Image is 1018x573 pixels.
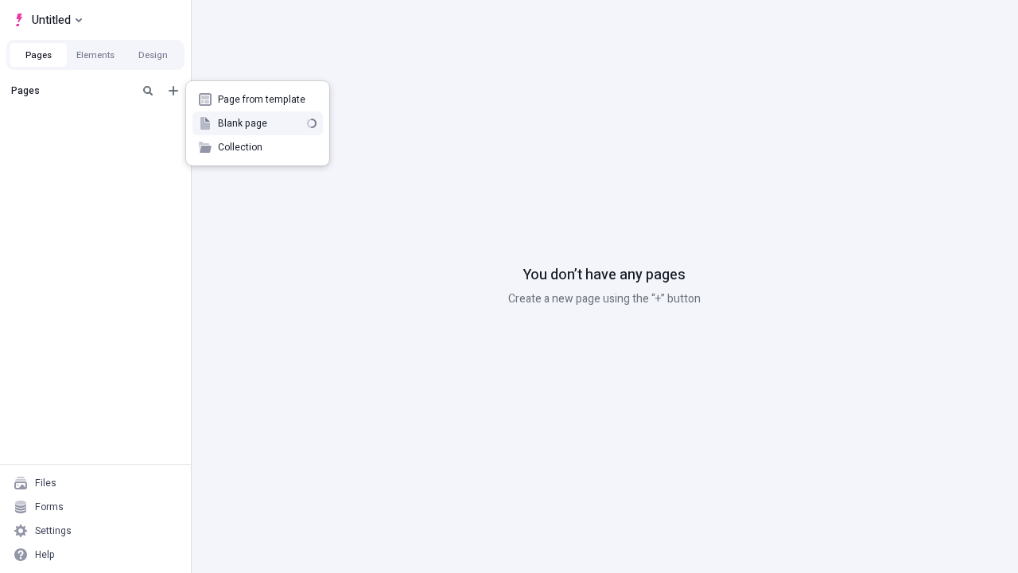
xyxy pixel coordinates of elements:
[218,117,301,130] span: Blank page
[508,290,701,308] p: Create a new page using the “+” button
[186,81,329,166] div: Add new
[32,10,71,29] span: Untitled
[35,524,72,537] div: Settings
[218,93,317,106] span: Page from template
[35,501,64,513] div: Forms
[11,84,132,97] div: Pages
[218,141,317,154] span: Collection
[164,81,183,100] button: Add new
[35,477,56,489] div: Files
[67,43,124,67] button: Elements
[10,43,67,67] button: Pages
[124,43,181,67] button: Design
[523,265,686,286] p: You don’t have any pages
[35,548,55,561] div: Help
[6,8,88,32] button: Select site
